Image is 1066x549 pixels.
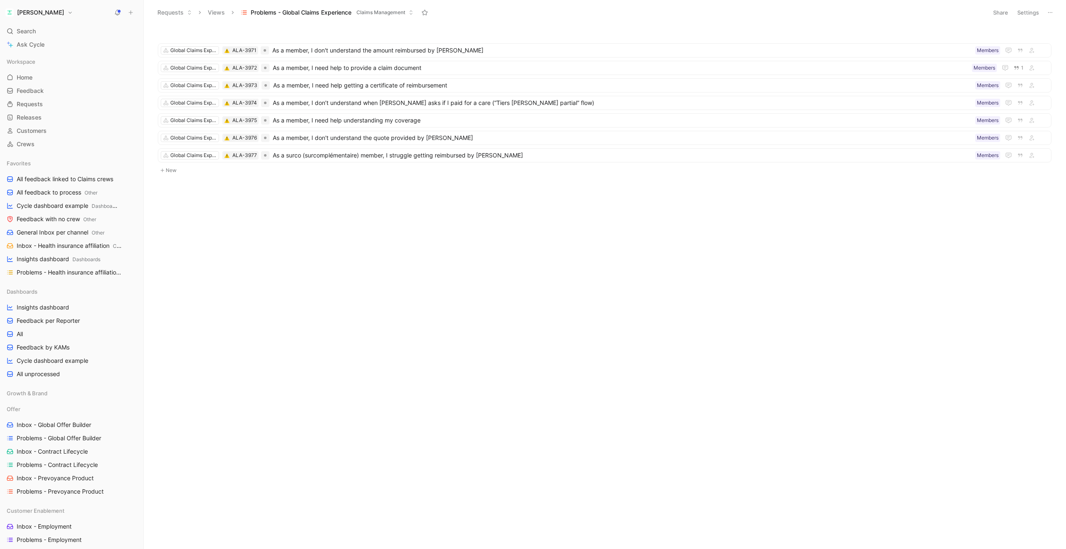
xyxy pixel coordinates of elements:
[224,118,229,123] img: ⚠️
[977,46,999,55] div: Members
[3,7,75,18] button: Alan[PERSON_NAME]
[17,303,69,312] span: Insights dashboard
[3,55,140,68] div: Workspace
[7,389,47,397] span: Growth & Brand
[232,99,257,107] div: ALA-3974
[3,472,140,484] a: Inbox - Prevoyance Product
[17,447,88,456] span: Inbox - Contract Lifecycle
[3,485,140,498] a: Problems - Prevoyance Product
[170,151,217,160] div: Global Claims Experience
[1012,63,1025,72] button: 1
[3,314,140,327] a: Feedback per Reporter
[170,46,217,55] div: Global Claims Experience
[224,83,229,88] img: ⚠️
[3,253,140,265] a: Insights dashboardDashboards
[17,255,100,264] span: Insights dashboard
[7,405,20,413] span: Offer
[17,73,32,82] span: Home
[224,135,230,141] button: ⚠️
[232,64,257,72] div: ALA-3972
[83,216,96,222] span: Other
[224,65,230,71] button: ⚠️
[157,165,1052,175] button: New
[3,200,140,212] a: Cycle dashboard exampleDashboards
[85,190,97,196] span: Other
[273,150,972,160] span: As a surco (surcomplémentaire) member, I struggle getting reimbursed by [PERSON_NAME]
[170,116,217,125] div: Global Claims Experience
[3,213,140,225] a: Feedback with no crewOther
[17,242,123,250] span: Inbox - Health insurance affiliation
[3,138,140,150] a: Crews
[3,387,140,402] div: Growth & Brand
[7,507,65,515] span: Customer Enablement
[17,461,98,469] span: Problems - Contract Lifecycle
[17,487,104,496] span: Problems - Prevoyance Product
[158,148,1051,162] a: Global Claims Experience⚠️ALA-3977As a surco (surcomplémentaire) member, I struggle getting reimb...
[17,268,124,277] span: Problems - Health insurance affiliation
[17,113,42,122] span: Releases
[17,100,43,108] span: Requests
[224,47,230,53] button: ⚠️
[977,81,999,90] div: Members
[273,80,972,90] span: As a member, I need help getting a certificate of reimbursement
[224,100,230,106] button: ⚠️
[3,111,140,124] a: Releases
[273,63,969,73] span: As a member, I need help to provide a claim document
[3,98,140,110] a: Requests
[113,243,164,249] span: Customer Enablement
[273,115,972,125] span: As a member, I need help understanding my coverage
[974,64,995,72] div: Members
[158,61,1051,75] a: Global Claims Experience⚠️ALA-3972As a member, I need help to provide a claim documentMembers1
[17,317,80,325] span: Feedback per Reporter
[3,173,140,185] a: All feedback linked to Claims crews
[17,343,70,352] span: Feedback by KAMs
[232,116,257,125] div: ALA-3975
[3,85,140,97] a: Feedback
[154,28,1056,176] div: New
[3,186,140,199] a: All feedback to processOther
[17,140,35,148] span: Crews
[3,285,140,298] div: Dashboards
[3,240,140,252] a: Inbox - Health insurance affiliationCustomer Enablement
[1021,65,1024,70] span: 1
[977,151,999,160] div: Members
[72,256,100,262] span: Dashboards
[3,266,140,279] a: Problems - Health insurance affiliationCustomer Enablement
[3,25,140,37] div: Search
[17,370,60,378] span: All unprocessed
[224,117,230,123] button: ⚠️
[17,228,105,237] span: General Inbox per channel
[3,226,140,239] a: General Inbox per channelOther
[17,434,101,442] span: Problems - Global Offer Builder
[224,153,229,158] img: ⚠️
[3,520,140,533] a: Inbox - Employment
[224,136,229,141] img: ⚠️
[17,26,36,36] span: Search
[17,175,113,183] span: All feedback linked to Claims crews
[170,134,217,142] div: Global Claims Experience
[158,113,1051,127] a: Global Claims Experience⚠️ALA-3975As a member, I need help understanding my coverageMembers
[3,432,140,444] a: Problems - Global Offer Builder
[17,40,45,50] span: Ask Cycle
[224,82,230,88] button: ⚠️
[356,8,405,17] span: Claims Management
[989,7,1012,18] button: Share
[3,459,140,471] a: Problems - Contract Lifecycle
[158,43,1051,57] a: Global Claims Experience⚠️ALA-3971As a member, I don't understand the amount reimbursed by [PERSO...
[3,504,140,517] div: Customer Enablement
[170,81,217,90] div: Global Claims Experience
[158,131,1051,145] a: Global Claims Experience⚠️ALA-3976As a member, I don't understand the quote provided by [PERSON_N...
[17,421,91,429] span: Inbox - Global Offer Builder
[3,534,140,546] a: Problems - Employment
[3,341,140,354] a: Feedback by KAMs
[232,46,257,55] div: ALA-3971
[224,101,229,106] img: ⚠️
[3,38,140,51] a: Ask Cycle
[17,9,64,16] h1: [PERSON_NAME]
[3,71,140,84] a: Home
[1014,7,1043,18] button: Settings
